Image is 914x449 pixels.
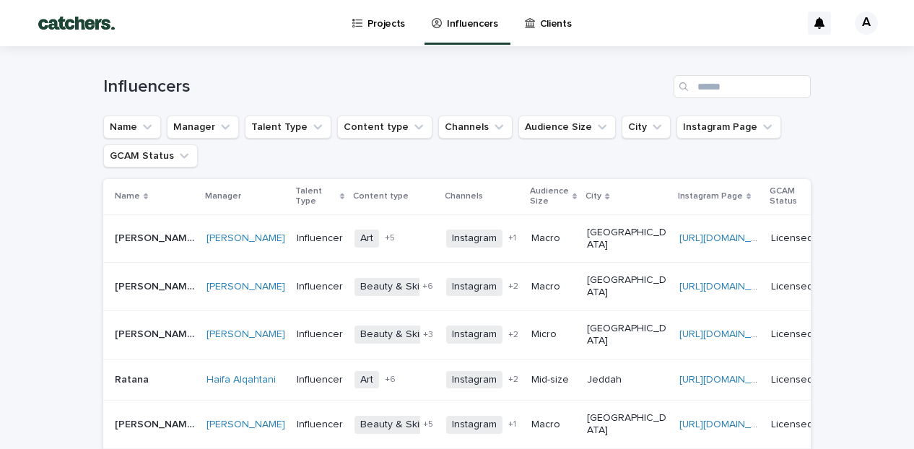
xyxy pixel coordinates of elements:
p: Licensed [771,328,822,341]
a: [URL][DOMAIN_NAME] [679,329,781,339]
p: Channels [445,188,483,204]
span: Instagram [446,371,502,389]
a: [URL][DOMAIN_NAME] [679,419,781,430]
span: + 1 [508,420,516,429]
p: Licensed [771,232,822,245]
button: Talent Type [245,115,331,139]
button: Channels [438,115,513,139]
p: Instagram Page [678,188,743,204]
p: Manager [205,188,241,204]
p: [PERSON_NAME] [115,278,198,293]
p: [PERSON_NAME] [115,416,198,431]
tr: [PERSON_NAME][PERSON_NAME] [PERSON_NAME] InfluencerArt+5Instagram+1Macro[GEOGRAPHIC_DATA][URL][DO... [103,214,845,263]
span: + 5 [385,234,395,243]
span: + 6 [385,375,396,384]
p: Licensed [771,281,822,293]
p: GCAM Status [770,183,814,210]
p: Influencer [297,374,343,386]
div: A [855,12,878,35]
span: Art [354,371,379,389]
a: [URL][DOMAIN_NAME] [679,233,781,243]
span: + 3 [423,331,433,339]
span: Beauty & Skincare [354,278,452,296]
p: City [586,188,601,204]
p: [GEOGRAPHIC_DATA] [587,274,667,299]
button: Audience Size [518,115,616,139]
a: [PERSON_NAME] [206,232,285,245]
span: Instagram [446,230,502,248]
span: Instagram [446,326,502,344]
span: Instagram [446,278,502,296]
span: + 2 [508,282,518,291]
p: Macro [531,281,575,293]
p: Influencer [297,281,343,293]
tr: [PERSON_NAME][PERSON_NAME] [PERSON_NAME] InfluencerBeauty & Skincare+6Instagram+2Macro[GEOGRAPHIC... [103,263,845,311]
button: Content type [337,115,432,139]
p: [GEOGRAPHIC_DATA] [587,227,667,251]
a: [PERSON_NAME] [206,281,285,293]
a: [URL][DOMAIN_NAME] [679,282,781,292]
p: [GEOGRAPHIC_DATA] [587,412,667,437]
a: Haifa Alqahtani [206,374,276,386]
p: Influencer [297,328,343,341]
p: Macro [531,419,575,431]
input: Search [674,75,811,98]
span: + 1 [508,234,516,243]
p: Audience Size [530,183,569,210]
span: + 2 [508,331,518,339]
button: Instagram Page [676,115,781,139]
p: [GEOGRAPHIC_DATA] [587,323,667,347]
a: [URL][DOMAIN_NAME] [679,375,781,385]
button: City [622,115,671,139]
tr: [PERSON_NAME][PERSON_NAME] [PERSON_NAME] InfluencerBeauty & Skincare+3Instagram+2Micro[GEOGRAPHIC... [103,310,845,359]
p: Jeddah [587,374,667,386]
span: Art [354,230,379,248]
p: Licensed [771,419,822,431]
button: Manager [167,115,239,139]
img: BTdGiKtkTjWbRbtFPD8W [29,9,124,38]
button: Name [103,115,161,139]
span: Beauty & Skincare [354,416,452,434]
p: Influencer [297,419,343,431]
tr: [PERSON_NAME][PERSON_NAME] [PERSON_NAME] InfluencerBeauty & Skincare+5Instagram+1Macro[GEOGRAPHIC... [103,401,845,449]
h1: Influencers [103,77,668,97]
button: GCAM Status [103,144,198,167]
p: Licensed [771,374,822,386]
p: [PERSON_NAME] [115,230,198,245]
span: + 2 [508,375,518,384]
span: + 5 [423,420,433,429]
span: Instagram [446,416,502,434]
a: [PERSON_NAME] [206,328,285,341]
p: Macro [531,232,575,245]
p: Ratana [115,371,152,386]
p: Content type [353,188,409,204]
p: Name [115,188,140,204]
a: [PERSON_NAME] [206,419,285,431]
p: Influencer [297,232,343,245]
span: + 6 [422,282,433,291]
span: Beauty & Skincare [354,326,452,344]
p: Talent Type [295,183,336,210]
tr: RatanaRatana Haifa Alqahtani InfluencerArt+6Instagram+2Mid-sizeJeddah[URL][DOMAIN_NAME]Licensed [103,359,845,401]
p: Mid-size [531,374,575,386]
p: [PERSON_NAME] [115,326,198,341]
p: Micro [531,328,575,341]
